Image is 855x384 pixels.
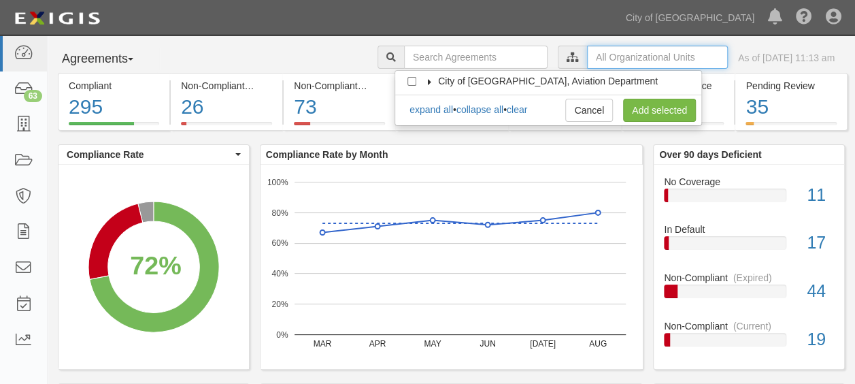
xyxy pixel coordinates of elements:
div: (Expired) [363,79,402,93]
a: expand all [409,104,453,115]
svg: A chart. [261,165,643,369]
div: 11 [797,183,844,208]
a: Pending Review35 [735,122,847,133]
text: AUG [589,339,607,349]
div: 44 [797,279,844,304]
div: No Coverage [654,175,844,189]
div: Non-Compliant [654,271,844,285]
i: Help Center - Complianz [796,10,812,26]
text: 80% [271,208,288,217]
a: In Default48 [509,122,621,133]
span: Compliance Rate [67,148,232,161]
a: Cancel [565,99,613,122]
a: Non-Compliant(Expired)44 [664,271,834,319]
div: 17 [797,231,844,255]
div: 35 [745,93,836,122]
div: Non-Compliant [654,319,844,333]
div: Non-Compliant (Expired) [294,79,385,93]
div: 63 [24,90,42,102]
span: City of [GEOGRAPHIC_DATA], Aviation Department [438,76,658,86]
img: logo-5460c22ac91f19d4615b14bd174203de0afe785f0fc80cf4dbbc73dc1793850b.png [10,6,104,31]
div: 19 [797,327,844,352]
div: (Current) [733,319,771,333]
svg: A chart. [58,165,249,369]
a: Add selected [623,99,696,122]
div: 72% [130,248,181,285]
div: (Current) [250,79,288,93]
a: Compliant295 [58,122,169,133]
input: Search Agreements [404,46,548,69]
input: All Organizational Units [587,46,728,69]
text: APR [369,339,386,349]
button: Compliance Rate [58,145,249,164]
text: MAY [424,339,441,349]
text: JUN [480,339,495,349]
a: Expiring Insurance48 [622,122,734,133]
text: 40% [271,269,288,278]
text: [DATE] [530,339,556,349]
text: 100% [267,177,288,187]
div: 295 [69,93,159,122]
a: clear [507,104,527,115]
b: Over 90 days Deficient [659,149,761,160]
a: collapse all [456,104,503,115]
div: Non-Compliant (Current) [181,79,272,93]
b: Compliance Rate by Month [266,149,388,160]
a: Non-Compliant(Current)19 [664,319,834,357]
a: City of [GEOGRAPHIC_DATA] [619,4,761,31]
div: 73 [294,93,385,122]
text: 0% [276,330,288,339]
text: 60% [271,238,288,248]
a: Non-Compliant(Current)26 [171,122,282,133]
a: No Coverage11 [664,175,834,223]
div: Pending Review [745,79,836,93]
text: 20% [271,300,288,309]
button: Agreements [58,46,160,73]
a: In Default17 [664,223,834,271]
a: Non-Compliant(Expired)73 [284,122,395,133]
div: 26 [181,93,272,122]
div: Compliant [69,79,159,93]
div: In Default [654,223,844,236]
div: (Expired) [733,271,772,285]
div: • • [409,103,527,116]
div: As of [DATE] 11:13 am [738,51,835,65]
a: No Coverage16 [397,122,508,133]
text: MAR [313,339,331,349]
